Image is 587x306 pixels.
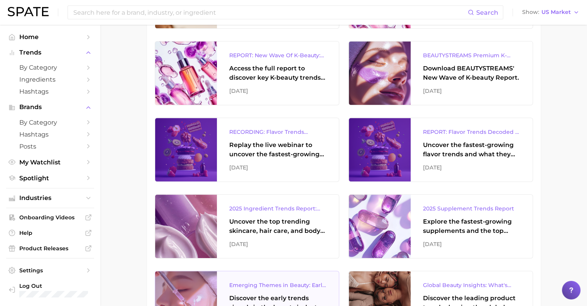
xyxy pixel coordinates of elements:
[19,214,81,221] span: Onboarding Videos
[6,47,94,58] button: Trends
[19,195,81,202] span: Industries
[520,7,581,17] button: ShowUS Market
[348,194,533,258] a: 2025 Supplement Trends ReportExplore the fastest-growing supplements and the top wellness concern...
[6,192,94,204] button: Industries
[19,76,81,83] span: Ingredients
[6,140,94,152] a: Posts
[423,127,520,137] div: REPORT: Flavor Trends Decoded - What's New & What's Next According to TikTok & Google
[476,9,498,16] span: Search
[229,280,326,290] div: Emerging Themes in Beauty: Early Trend Signals with Big Potential
[423,163,520,172] div: [DATE]
[6,156,94,168] a: My Watchlist
[423,86,520,96] div: [DATE]
[155,194,339,258] a: 2025 Ingredient Trends Report: The Ingredients Defining Beauty in [DATE]Uncover the top trending ...
[6,74,94,85] a: Ingredients
[6,116,94,128] a: by Category
[423,140,520,159] div: Uncover the fastest-growing flavor trends and what they signal about evolving consumer tastes.
[6,172,94,184] a: Spotlight
[541,10,571,14] span: US Market
[6,265,94,276] a: Settings
[423,239,520,249] div: [DATE]
[6,85,94,97] a: Hashtags
[19,119,81,126] span: by Category
[6,31,94,43] a: Home
[8,7,49,16] img: SPATE
[73,6,468,19] input: Search here for a brand, industry, or ingredient
[229,204,326,213] div: 2025 Ingredient Trends Report: The Ingredients Defining Beauty in [DATE]
[522,10,539,14] span: Show
[155,41,339,105] a: REPORT: New Wave Of K-Beauty: [GEOGRAPHIC_DATA]’s Trending Innovations In Skincare & Color Cosmet...
[6,101,94,113] button: Brands
[423,64,520,82] div: Download BEAUTYSTREAMS' New Wave of K-beauty Report.
[19,49,81,56] span: Trends
[6,62,94,74] a: by Category
[19,143,81,150] span: Posts
[423,280,520,290] div: Global Beauty Insights: What's Trending & What's Ahead?
[229,217,326,236] div: Uncover the top trending skincare, hair care, and body care ingredients capturing attention on Go...
[229,163,326,172] div: [DATE]
[348,41,533,105] a: BEAUTYSTREAMS Premium K-beauty Trends ReportDownload BEAUTYSTREAMS' New Wave of K-beauty Report.[...
[19,131,81,138] span: Hashtags
[19,245,81,252] span: Product Releases
[19,159,81,166] span: My Watchlist
[229,51,326,60] div: REPORT: New Wave Of K-Beauty: [GEOGRAPHIC_DATA]’s Trending Innovations In Skincare & Color Cosmetics
[348,118,533,182] a: REPORT: Flavor Trends Decoded - What's New & What's Next According to TikTok & GoogleUncover the ...
[19,229,81,236] span: Help
[229,140,326,159] div: Replay the live webinar to uncover the fastest-growing flavor trends and what they signal about e...
[19,64,81,71] span: by Category
[6,243,94,254] a: Product Releases
[19,267,81,274] span: Settings
[19,88,81,95] span: Hashtags
[19,282,88,289] span: Log Out
[6,280,94,300] a: Log out. Currently logged in with e-mail pquiroz@maryruths.com.
[229,239,326,249] div: [DATE]
[19,33,81,41] span: Home
[19,104,81,111] span: Brands
[229,64,326,82] div: Access the full report to discover key K-beauty trends influencing [DATE] beauty market
[6,128,94,140] a: Hashtags
[229,127,326,137] div: RECORDING: Flavor Trends Decoded - What's New & What's Next According to TikTok & Google
[6,227,94,239] a: Help
[155,118,339,182] a: RECORDING: Flavor Trends Decoded - What's New & What's Next According to TikTok & GoogleReplay th...
[19,174,81,182] span: Spotlight
[229,86,326,96] div: [DATE]
[423,51,520,60] div: BEAUTYSTREAMS Premium K-beauty Trends Report
[423,204,520,213] div: 2025 Supplement Trends Report
[423,217,520,236] div: Explore the fastest-growing supplements and the top wellness concerns driving consumer demand
[6,212,94,223] a: Onboarding Videos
